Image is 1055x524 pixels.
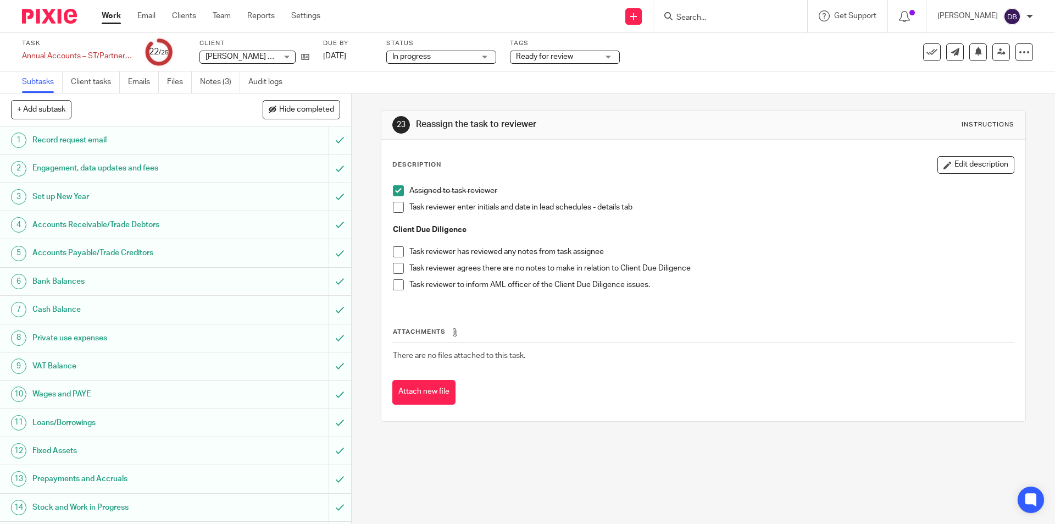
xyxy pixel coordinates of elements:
div: 23 [392,116,410,134]
label: Status [386,39,496,48]
div: 12 [11,443,26,459]
div: 14 [11,500,26,515]
div: 10 [11,387,26,402]
img: svg%3E [1003,8,1021,25]
p: [PERSON_NAME] [937,10,998,21]
div: 2 [11,161,26,176]
span: Hide completed [279,106,334,114]
a: Clients [172,10,196,21]
div: 6 [11,274,26,289]
div: 8 [11,330,26,346]
div: 3 [11,189,26,205]
a: Client tasks [71,71,120,93]
label: Tags [510,39,620,48]
span: Get Support [834,12,876,20]
h1: Accounts Payable/Trade Creditors [32,245,223,261]
p: Description [392,161,441,169]
div: 7 [11,302,26,317]
div: 9 [11,358,26,374]
h1: Wages and PAYE [32,386,223,402]
h1: Cash Balance [32,301,223,318]
small: /25 [159,49,169,56]
p: Task reviewer enter initials and date in lead schedules - details tab [409,202,1013,213]
p: Task reviewer has reviewed any notes from task assignee [409,246,1013,257]
div: 11 [11,415,26,431]
h1: Engagement, data updates and fees [32,160,223,176]
a: Reports [247,10,275,21]
h1: VAT Balance [32,358,223,374]
label: Due by [323,39,373,48]
div: 5 [11,246,26,261]
p: Task reviewer to inform AML officer of the Client Due Diligence issues. [409,279,1013,290]
button: Edit description [937,156,1014,174]
h1: Fixed Assets [32,443,223,459]
p: Assigned to task reviewer [409,185,1013,196]
strong: Client Due Diligence [393,226,467,234]
span: There are no files attached to this task. [393,352,525,360]
div: 1 [11,133,26,148]
img: Pixie [22,9,77,24]
h1: Accounts Receivable/Trade Debtors [32,217,223,233]
p: Task reviewer agrees there are no notes to make in relation to Client Due Diligence [409,263,1013,274]
label: Client [199,39,309,48]
div: 13 [11,471,26,487]
h1: Loans/Borrowings [32,415,223,431]
a: Notes (3) [200,71,240,93]
h1: Prepayments and Accruals [32,471,223,487]
input: Search [675,13,774,23]
a: Files [167,71,192,93]
label: Task [22,39,132,48]
button: Attach new file [392,380,456,405]
div: Instructions [962,120,1014,129]
span: [DATE] [323,52,346,60]
a: Email [137,10,156,21]
h1: Reassign the task to reviewer [416,119,727,130]
h1: Record request email [32,132,223,148]
a: Settings [291,10,320,21]
a: Team [213,10,231,21]
button: Hide completed [263,100,340,119]
div: Annual Accounts – ST/Partnership - Manual [22,51,132,62]
h1: Private use expenses [32,330,223,346]
div: 22 [149,46,169,58]
a: Emails [128,71,159,93]
span: Attachments [393,329,446,335]
h1: Bank Balances [32,273,223,290]
h1: Set up New Year [32,189,223,205]
a: Audit logs [248,71,291,93]
h1: Stock and Work in Progress [32,499,223,516]
a: Subtasks [22,71,63,93]
span: Ready for review [516,53,573,60]
div: 4 [11,217,26,233]
span: In progress [392,53,431,60]
button: + Add subtask [11,100,71,119]
a: Work [102,10,121,21]
span: [PERSON_NAME] T/A JCW Courier Services [206,53,357,60]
